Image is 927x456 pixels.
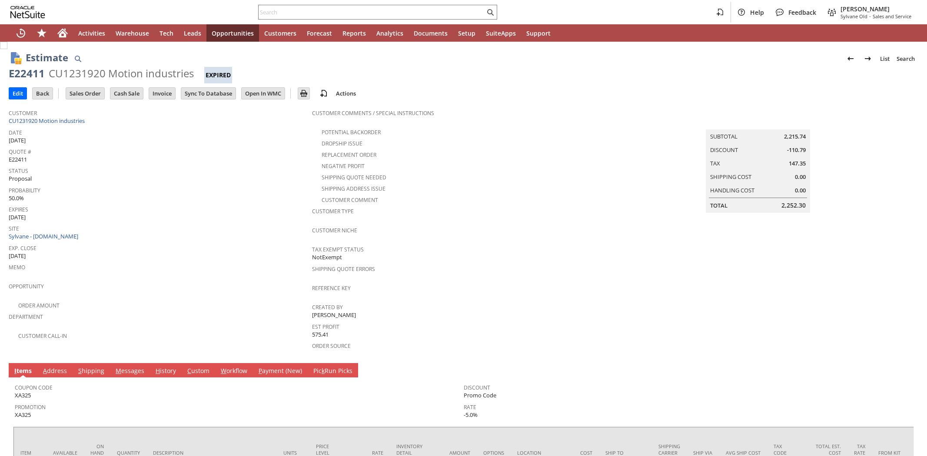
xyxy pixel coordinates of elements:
[337,24,371,42] a: Reports
[9,109,37,117] a: Customer
[18,302,60,309] a: Order Amount
[9,175,32,183] span: Proposal
[481,24,521,42] a: SuiteApps
[204,67,232,83] div: Expired
[316,443,336,456] div: Price Level
[259,24,302,42] a: Customers
[9,245,37,252] a: Exp. Close
[9,187,40,194] a: Probability
[319,88,329,99] img: add-record.svg
[788,8,816,17] span: Feedback
[15,384,53,391] a: Coupon Code
[9,225,19,232] a: Site
[78,29,105,37] span: Activities
[43,367,47,375] span: A
[312,323,339,330] a: Est Profit
[464,411,478,419] span: -5.0%
[73,24,110,42] a: Activities
[322,151,376,159] a: Replacement Order
[159,29,173,37] span: Tech
[264,29,296,37] span: Customers
[710,146,738,154] a: Discount
[841,5,911,13] span: [PERSON_NAME]
[312,284,351,292] a: Reference Key
[784,132,806,141] span: 2,215.74
[795,173,806,181] span: 0.00
[9,148,31,155] a: Quote #
[78,367,82,375] span: S
[10,24,31,42] a: Recent Records
[14,367,17,375] span: I
[322,185,385,192] a: Shipping Address Issue
[9,155,27,164] span: E22411
[9,264,25,271] a: Memo
[863,53,873,64] img: Next
[9,206,28,213] a: Expires
[795,186,806,195] span: 0.00
[307,29,332,37] span: Forecast
[15,403,46,411] a: Promotion
[154,24,179,42] a: Tech
[179,24,206,42] a: Leads
[9,117,87,125] a: CU1231920 Motion industries
[9,167,28,175] a: Status
[658,443,680,456] div: Shipping Carrier
[9,129,22,136] a: Date
[52,24,73,42] a: Home
[521,24,556,42] a: Support
[156,367,160,375] span: H
[10,6,45,18] svg: logo
[706,116,810,129] caption: Summary
[486,29,516,37] span: SuiteApps
[110,88,143,99] input: Cash Sale
[312,109,434,117] a: Customer Comments / Special Instructions
[873,13,911,20] span: Sales and Service
[9,313,43,321] a: Department
[57,28,68,38] svg: Home
[33,88,53,99] input: Back
[774,443,793,456] div: Tax Code
[259,367,262,375] span: P
[185,367,212,376] a: Custom
[181,88,236,99] input: Sync To Database
[298,88,309,99] input: Print
[73,53,83,64] img: Quick Find
[26,50,68,65] h1: Estimate
[789,159,806,168] span: 147.35
[710,202,728,209] a: Total
[485,7,495,17] svg: Search
[312,304,343,311] a: Created By
[893,52,918,66] a: Search
[312,227,357,234] a: Customer Niche
[184,29,201,37] span: Leads
[90,443,104,456] div: On Hand
[322,129,381,136] a: Potential Backorder
[49,66,194,80] div: CU1231920 Motion industries
[312,208,354,215] a: Customer Type
[9,66,45,80] div: E22411
[322,174,386,181] a: Shipping Quote Needed
[787,146,806,154] span: -110.79
[302,24,337,42] a: Forecast
[396,443,422,456] div: Inventory Detail
[526,29,551,37] span: Support
[259,7,485,17] input: Search
[322,162,365,170] a: Negative Profit
[869,13,871,20] span: -
[9,88,27,99] input: Edit
[312,265,375,273] a: Shipping Quote Errors
[710,132,738,140] a: Subtotal
[464,391,496,400] span: Promo Code
[16,28,26,38] svg: Recent Records
[322,367,325,375] span: k
[9,194,24,202] span: 50.0%
[12,367,34,376] a: Items
[710,186,754,194] a: Handling Cost
[15,391,31,400] span: XA325
[841,13,867,20] span: Sylvane Old
[212,29,254,37] span: Opportunities
[9,252,26,260] span: [DATE]
[371,24,409,42] a: Analytics
[311,367,355,376] a: PickRun Picks
[903,365,913,375] a: Unrolled view on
